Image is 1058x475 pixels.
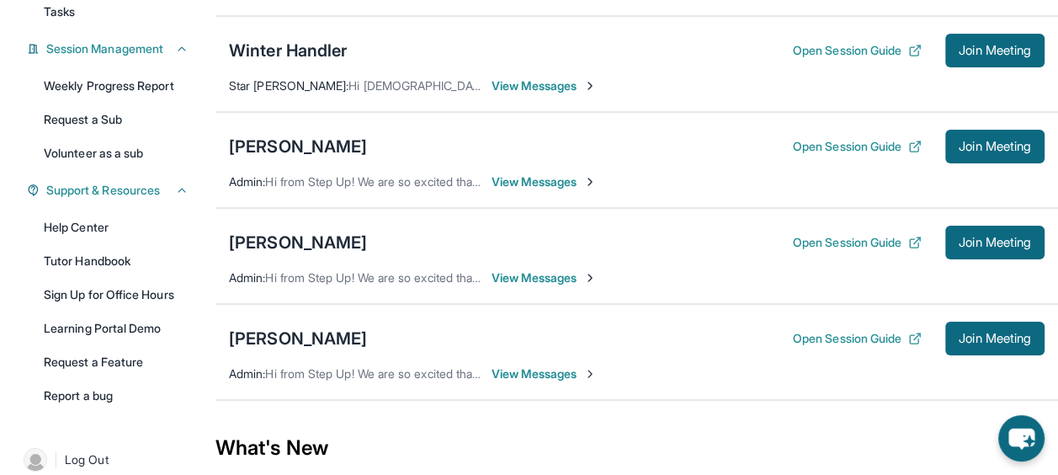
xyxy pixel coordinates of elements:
[959,45,1031,56] span: Join Meeting
[229,366,265,381] span: Admin :
[959,237,1031,248] span: Join Meeting
[793,138,922,155] button: Open Session Guide
[40,182,189,199] button: Support & Resources
[583,367,597,381] img: Chevron-Right
[34,347,199,377] a: Request a Feature
[229,135,367,158] div: [PERSON_NAME]
[229,39,347,62] div: Winter Handler
[945,130,1045,163] button: Join Meeting
[34,246,199,276] a: Tutor Handbook
[46,40,163,57] span: Session Management
[34,71,199,101] a: Weekly Progress Report
[583,271,597,285] img: Chevron-Right
[229,327,367,350] div: [PERSON_NAME]
[24,448,47,472] img: user-img
[492,366,597,382] span: View Messages
[998,415,1045,462] button: chat-button
[229,231,367,254] div: [PERSON_NAME]
[54,450,58,470] span: |
[583,79,597,93] img: Chevron-Right
[44,3,75,20] span: Tasks
[229,270,265,285] span: Admin :
[793,234,922,251] button: Open Session Guide
[34,104,199,135] a: Request a Sub
[959,141,1031,152] span: Join Meeting
[34,381,199,411] a: Report a bug
[229,78,348,93] span: Star [PERSON_NAME] :
[492,270,597,286] span: View Messages
[65,451,109,468] span: Log Out
[945,34,1045,67] button: Join Meeting
[229,174,265,189] span: Admin :
[40,40,189,57] button: Session Management
[583,175,597,189] img: Chevron-Right
[945,226,1045,259] button: Join Meeting
[46,182,160,199] span: Support & Resources
[793,330,922,347] button: Open Session Guide
[34,313,199,344] a: Learning Portal Demo
[959,334,1031,344] span: Join Meeting
[34,138,199,168] a: Volunteer as a sub
[34,212,199,243] a: Help Center
[492,77,597,94] span: View Messages
[492,173,597,190] span: View Messages
[793,42,922,59] button: Open Session Guide
[34,280,199,310] a: Sign Up for Office Hours
[945,322,1045,355] button: Join Meeting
